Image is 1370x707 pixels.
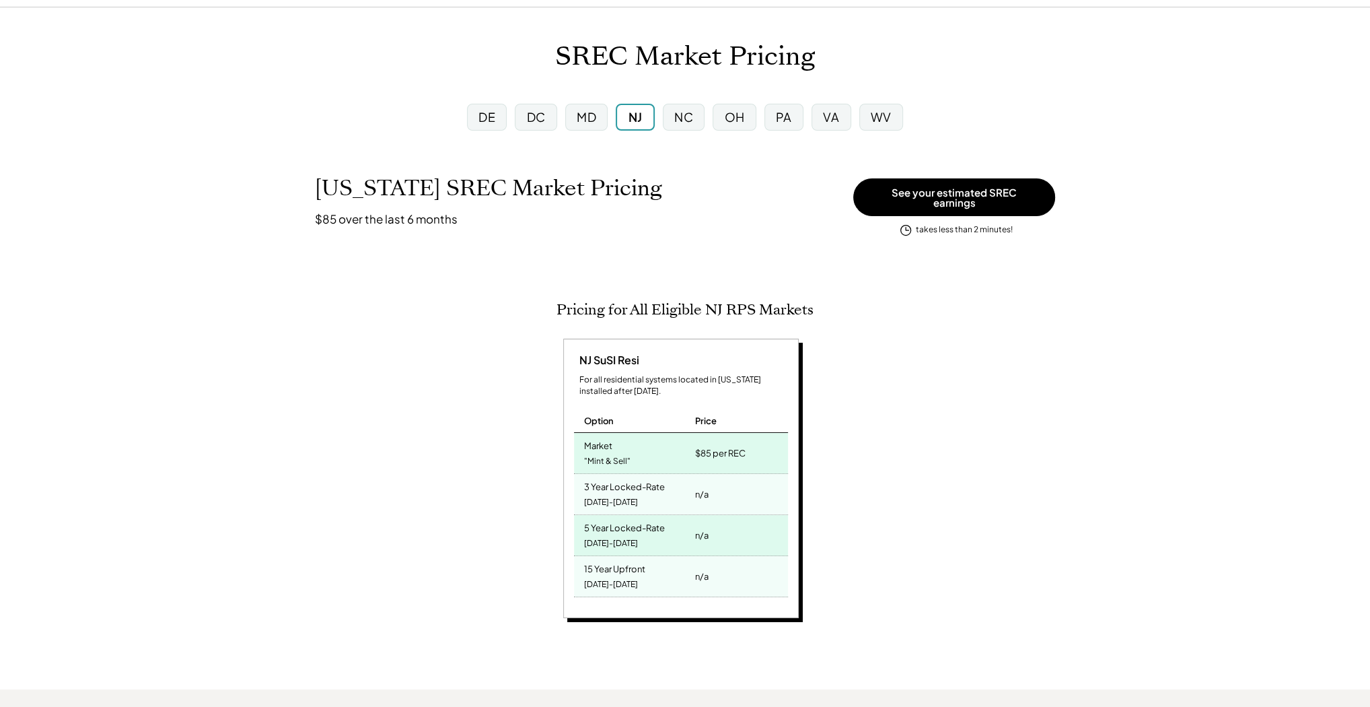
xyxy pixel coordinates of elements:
[584,518,665,534] div: 5 Year Locked-Rate
[695,526,709,545] div: n/a
[584,576,638,594] div: [DATE]-[DATE]
[584,415,614,427] div: Option
[584,436,612,452] div: Market
[584,477,665,493] div: 3 Year Locked-Rate
[579,374,788,397] div: For all residential systems located in [US_STATE] installed after [DATE].
[695,444,746,463] div: $85 per REC
[853,178,1055,216] button: See your estimated SREC earnings
[315,175,662,201] h1: [US_STATE] SREC Market Pricing
[674,108,693,125] div: NC
[556,301,814,318] h2: Pricing for All Eligible NJ RPS Markets
[695,415,717,427] div: Price
[776,108,792,125] div: PA
[695,567,709,586] div: n/a
[628,108,643,125] div: NJ
[574,353,639,368] div: NJ SuSI Resi
[724,108,744,125] div: OH
[478,108,495,125] div: DE
[584,535,638,553] div: [DATE]-[DATE]
[871,108,892,125] div: WV
[916,224,1013,236] div: takes less than 2 minutes!
[584,452,630,471] div: "Mint & Sell"
[577,108,596,125] div: MD
[527,108,546,125] div: DC
[315,211,458,226] h3: $85 over the last 6 months
[584,560,645,575] div: 15 Year Upfront
[695,485,709,504] div: n/a
[584,494,638,512] div: [DATE]-[DATE]
[555,41,815,73] h1: SREC Market Pricing
[823,108,839,125] div: VA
